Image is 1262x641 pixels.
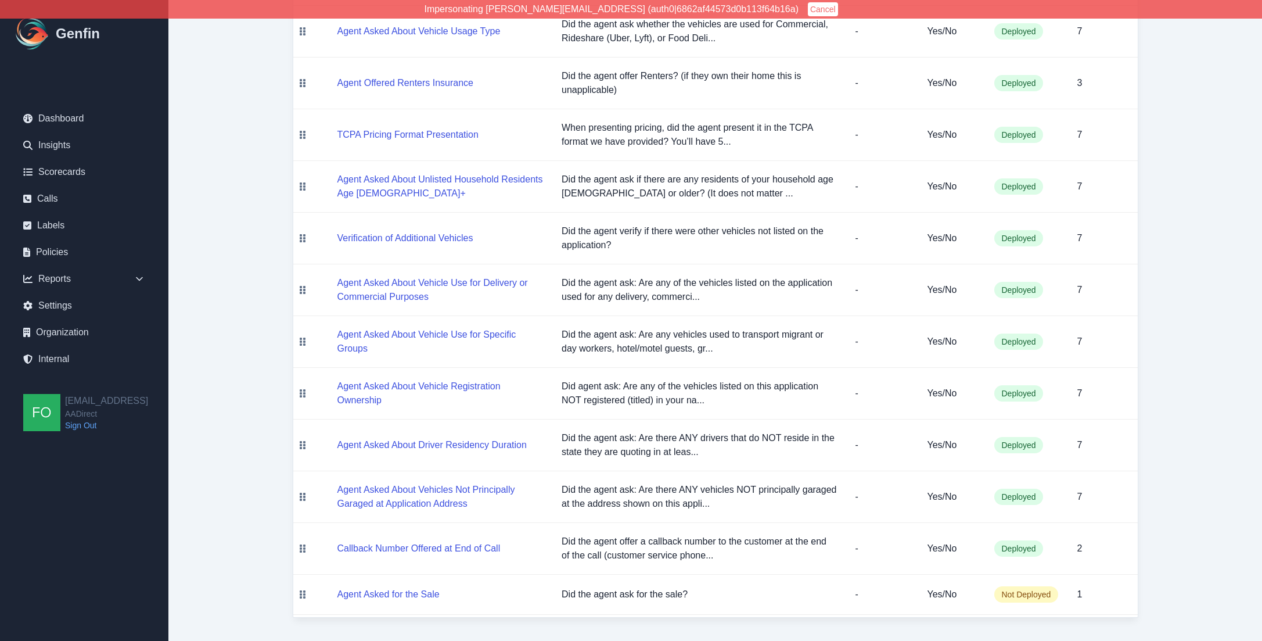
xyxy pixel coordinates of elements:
a: Organization [14,321,154,344]
span: Deployed [994,437,1042,453]
a: Agent Asked About Vehicle Registration Ownership [337,395,544,405]
button: Agent Asked About Driver Residency Duration [337,438,527,452]
p: Did the agent verify if there were other vehicles not listed on the application? [562,224,836,252]
button: Agent Asked About Vehicle Use for Specific Groups [337,328,544,356]
a: Calls [14,187,154,210]
h5: Yes/No [927,231,976,245]
a: Agent Asked About Vehicles Not Principally Garaged at Application Address [337,499,544,508]
a: TCPA Pricing Format Presentation [337,130,479,139]
span: Deployed [994,127,1042,143]
button: Agent Asked for the Sale [337,588,440,601]
a: Verification of Additional Vehicles [337,233,473,243]
span: Deployed [994,23,1042,40]
p: - [855,542,906,556]
a: Callback Number Offered at End of Call [337,543,501,553]
span: 7 [1077,440,1082,450]
button: Agent Asked About Vehicle Use for Delivery or Commercial Purposes [337,276,544,304]
h5: Yes/No [927,542,976,556]
p: Did the agent ask: Are any of the vehicles listed on the application used for any delivery, comme... [562,276,836,304]
p: Did the agent offer Renters? (if they own their home this is unapplicable) [562,69,836,97]
h1: Genfin [56,24,100,43]
h5: Yes/No [927,588,976,601]
p: When presenting pricing, did the agent present it in the TCPA format we have provided? You’ll hav... [562,121,836,149]
span: AADirect [65,408,148,420]
p: - [855,76,906,90]
h2: [EMAIL_ADDRESS] [65,394,148,408]
span: Deployed [994,178,1042,195]
a: Settings [14,294,154,317]
h5: Yes/No [927,76,976,90]
img: Logo [14,15,51,52]
span: 7 [1077,336,1082,346]
span: Deployed [994,385,1042,402]
span: Deployed [994,75,1042,91]
a: Insights [14,134,154,157]
p: - [855,588,906,601]
span: 7 [1077,130,1082,139]
a: Scorecards [14,160,154,184]
span: Deployed [994,230,1042,246]
p: Did the agent ask: Are there ANY vehicles NOT principally garaged at the address shown on this ap... [562,483,836,511]
h5: Yes/No [927,283,976,297]
h5: Yes/No [927,24,976,38]
p: - [855,438,906,452]
div: Reports [14,267,154,291]
span: 3 [1077,78,1082,88]
a: Labels [14,214,154,237]
a: Agent Asked for the Sale [337,589,440,599]
span: 7 [1077,388,1082,398]
span: 7 [1077,233,1082,243]
p: Did the agent ask: Are there ANY drivers that do NOT reside in the state they are quoting in at l... [562,431,836,459]
button: Callback Number Offered at End of Call [337,542,501,556]
span: 7 [1077,181,1082,191]
button: TCPA Pricing Format Presentation [337,128,479,142]
h5: Yes/No [927,335,976,349]
p: - [855,128,906,142]
a: Agent Offered Renters Insurance [337,78,474,88]
button: Agent Offered Renters Insurance [337,76,474,90]
a: Agent Asked About Unlisted Household Residents Age [DEMOGRAPHIC_DATA]+ [337,188,544,198]
a: Agent Asked About Vehicle Usage Type [337,26,501,36]
p: - [855,490,906,504]
span: Deployed [994,334,1042,350]
button: Agent Asked About Vehicle Usage Type [337,24,501,38]
a: Internal [14,348,154,371]
button: Cancel [808,2,838,16]
img: founders@genfin.ai [23,394,60,431]
p: - [855,180,906,194]
button: Agent Asked About Vehicles Not Principally Garaged at Application Address [337,483,544,511]
span: Deployed [994,489,1042,505]
span: Not Deployed [994,586,1058,603]
span: 7 [1077,285,1082,295]
p: Did the agent ask: Are any vehicles used to transport migrant or day workers, hotel/motel guests,... [562,328,836,356]
p: - [855,386,906,400]
a: Sign Out [65,420,148,431]
p: Did the agent offer a callback number to the customer at the end of the call (customer service ph... [562,535,836,563]
span: 2 [1077,543,1082,553]
p: Did the agent ask for the sale? [562,588,836,601]
a: Agent Asked About Driver Residency Duration [337,440,527,450]
button: Verification of Additional Vehicles [337,231,473,245]
p: - [855,231,906,245]
a: Policies [14,241,154,264]
span: 7 [1077,26,1082,36]
button: Agent Asked About Vehicle Registration Ownership [337,379,544,407]
h5: Yes/No [927,490,976,504]
h5: Yes/No [927,438,976,452]
a: Agent Asked About Vehicle Use for Delivery or Commercial Purposes [337,292,544,302]
p: Did the agent ask whether the vehicles are used for Commercial, Rideshare (Uber, Lyft), or Food D... [562,17,836,45]
p: - [855,335,906,349]
h5: Yes/No [927,386,976,400]
button: Agent Asked About Unlisted Household Residents Age [DEMOGRAPHIC_DATA]+ [337,173,544,200]
span: 7 [1077,492,1082,502]
p: - [855,24,906,38]
p: Did the agent ask if there are any residents of your household age [DEMOGRAPHIC_DATA] or older? (... [562,173,836,200]
a: Agent Asked About Vehicle Use for Specific Groups [337,343,544,353]
a: Dashboard [14,107,154,130]
h5: Yes/No [927,128,976,142]
span: Deployed [994,540,1042,557]
span: 1 [1077,589,1082,599]
p: - [855,283,906,297]
p: Did agent ask: Are any of the vehicles listed on this application NOT registered (titled) in your... [562,379,836,407]
h5: Yes/No [927,180,976,194]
